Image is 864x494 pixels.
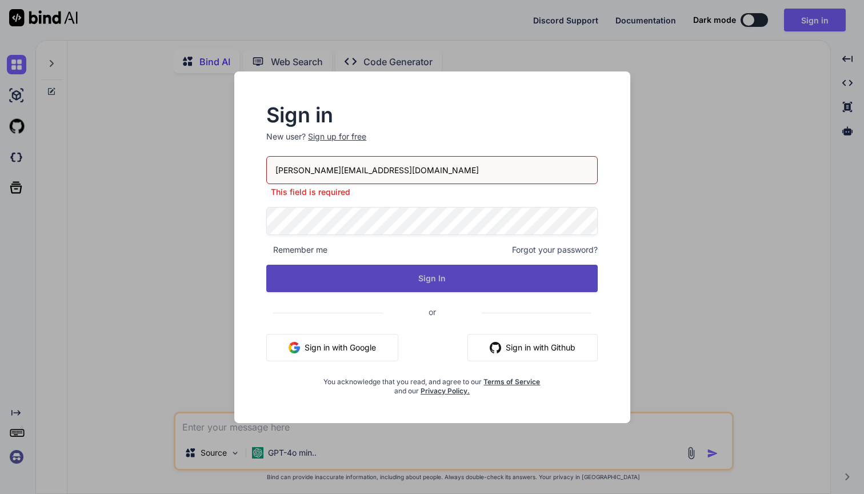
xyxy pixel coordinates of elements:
img: github [490,342,501,353]
button: Sign In [266,265,598,292]
h2: Sign in [266,106,598,124]
img: google [289,342,300,353]
a: Terms of Service [483,377,540,386]
button: Sign in with Github [467,334,598,361]
div: You acknowledge that you read, and agree to our and our [322,370,542,396]
p: This field is required [266,186,598,198]
div: Sign up for free [308,131,366,142]
input: Login or Email [266,156,598,184]
p: New user? [266,131,598,156]
span: or [383,298,482,326]
a: Privacy Policy. [421,387,470,395]
button: Sign in with Google [266,334,398,361]
span: Remember me [266,244,327,256]
span: Forgot your password? [512,244,598,256]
